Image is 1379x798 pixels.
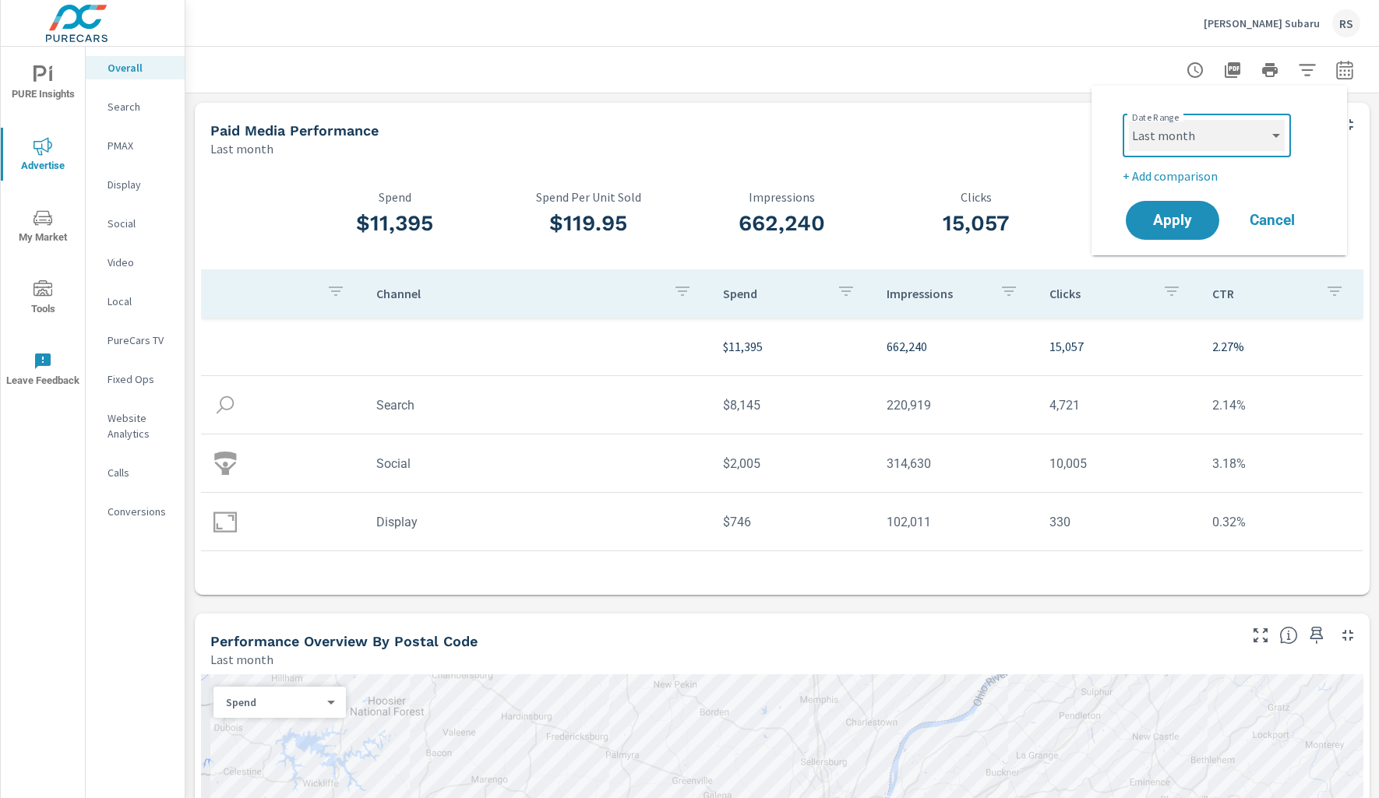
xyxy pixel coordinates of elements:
[86,290,185,313] div: Local
[874,444,1037,483] td: 314,630
[210,122,379,139] h5: Paid Media Performance
[5,65,80,104] span: PURE Insights
[86,500,185,523] div: Conversions
[108,177,172,192] p: Display
[298,210,492,237] h3: $11,395
[210,633,478,649] h5: Performance Overview By Postal Code
[226,695,321,709] p: Spend
[108,216,172,231] p: Social
[1049,337,1187,356] p: 15,057
[5,280,80,318] span: Tools
[210,139,273,158] p: Last month
[879,190,1073,204] p: Clicks
[364,561,711,600] td: Video
[5,209,80,247] span: My Market
[879,210,1073,237] h3: 15,057
[108,371,172,387] p: Fixed Ops
[86,212,185,235] div: Social
[887,337,1025,356] p: 662,240
[1,47,85,405] div: nav menu
[1329,54,1360,86] button: Select Date Range
[874,502,1037,542] td: 102,011
[86,406,185,445] div: Website Analytics
[108,465,172,480] p: Calls
[711,385,873,425] td: $8,145
[1049,286,1150,301] p: Clicks
[1037,444,1200,483] td: 10,005
[108,504,172,519] p: Conversions
[1073,210,1267,237] h3: 2.27%
[298,190,492,204] p: Spend
[1279,626,1298,645] span: Understand performance data by postal code. Individual postal codes can be selected and expanded ...
[86,173,185,196] div: Display
[1204,16,1320,30] p: [PERSON_NAME] Subaru
[5,352,80,390] span: Leave Feedback
[213,510,237,533] img: icon-display.svg
[874,385,1037,425] td: 220,919
[492,190,686,204] p: Spend Per Unit Sold
[711,502,873,542] td: $746
[108,410,172,441] p: Website Analytics
[686,190,880,204] p: Impressions
[1248,623,1273,648] button: Make Fullscreen
[108,138,172,153] p: PMAX
[1292,54,1323,86] button: Apply Filters
[1241,213,1303,227] span: Cancel
[1200,444,1363,483] td: 3.18%
[1332,9,1360,37] div: RS
[210,650,273,669] p: Last month
[887,286,987,301] p: Impressions
[364,502,711,542] td: Display
[1200,385,1363,425] td: 2.14%
[376,286,661,301] p: Channel
[1073,190,1267,204] p: CTR
[1304,623,1329,648] span: Save this to your personalized report
[86,367,185,391] div: Fixed Ops
[874,561,1037,600] td: 24,680
[711,561,873,600] td: $500
[1200,561,1363,600] td: 0%
[86,251,185,274] div: Video
[86,134,185,157] div: PMAX
[86,461,185,484] div: Calls
[1335,623,1360,648] button: Minimize Widget
[1037,385,1200,425] td: 4,721
[1126,201,1219,240] button: Apply
[364,444,711,483] td: Social
[1037,502,1200,542] td: 330
[1254,54,1286,86] button: Print Report
[723,337,861,356] p: $11,395
[86,95,185,118] div: Search
[1200,502,1363,542] td: 0.32%
[108,60,172,76] p: Overall
[86,56,185,79] div: Overall
[1217,54,1248,86] button: "Export Report to PDF"
[108,255,172,270] p: Video
[723,286,824,301] p: Spend
[213,695,333,710] div: Spend
[1123,167,1322,185] p: + Add comparison
[108,294,172,309] p: Local
[1037,561,1200,600] td: 1
[5,137,80,175] span: Advertise
[1141,213,1204,227] span: Apply
[108,332,172,348] p: PureCars TV
[86,329,185,352] div: PureCars TV
[1212,286,1313,301] p: CTR
[213,393,237,417] img: icon-search.svg
[686,210,880,237] h3: 662,240
[711,444,873,483] td: $2,005
[364,385,711,425] td: Search
[108,99,172,114] p: Search
[1335,112,1360,137] button: Minimize Widget
[1212,337,1350,356] p: 2.27%
[1226,201,1319,240] button: Cancel
[213,452,237,475] img: icon-social.svg
[492,210,686,237] h3: $119.95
